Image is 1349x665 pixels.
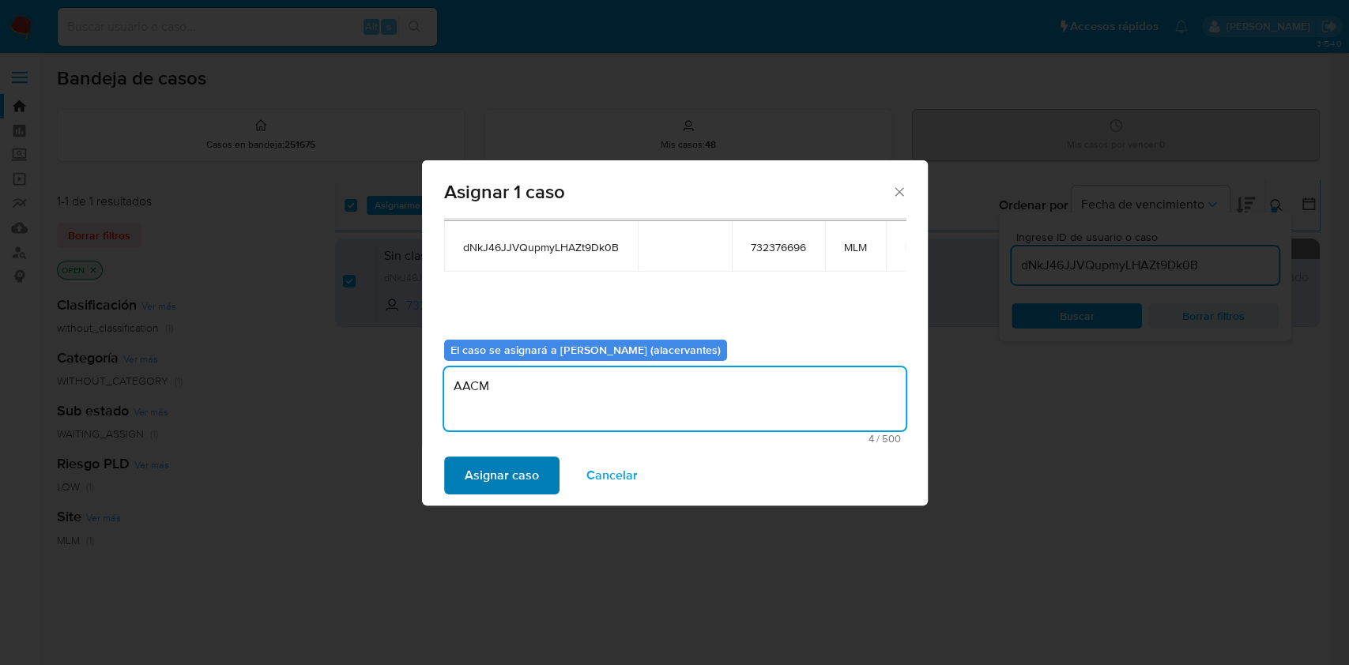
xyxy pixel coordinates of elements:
span: Asignar 1 caso [444,182,892,201]
div: assign-modal [422,160,928,505]
button: Asignar caso [444,456,560,494]
textarea: AACM [444,367,906,430]
b: El caso se asignará a [PERSON_NAME] (alacervantes) [450,342,721,358]
button: Cerrar ventana [891,184,906,198]
span: Cancelar [586,458,638,493]
span: 732376696 [751,240,806,254]
span: Asignar caso [465,458,539,493]
button: icon-button [905,237,924,256]
button: Cancelar [566,456,658,494]
span: MLM [844,240,867,254]
span: dNkJ46JJVQupmyLHAZt9Dk0B [463,240,619,254]
span: Máximo 500 caracteres [449,434,901,444]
